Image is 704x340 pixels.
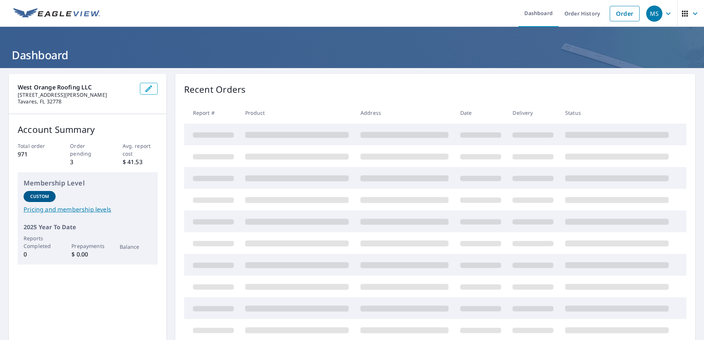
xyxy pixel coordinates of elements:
th: Report # [184,102,240,124]
p: Avg. report cost [123,142,158,157]
a: Order [610,6,640,21]
th: Address [355,102,454,124]
img: EV Logo [13,8,100,19]
p: Prepayments [71,242,103,250]
p: Recent Orders [184,83,246,96]
th: Status [559,102,675,124]
p: $ 0.00 [71,250,103,259]
p: 971 [18,150,53,159]
p: $ 41.53 [123,157,158,166]
p: 2025 Year To Date [24,223,152,231]
p: Balance [120,243,152,251]
p: 0 [24,250,56,259]
h1: Dashboard [9,47,695,63]
p: Reports Completed [24,234,56,250]
div: MS [646,6,662,22]
p: Tavares, FL 32778 [18,98,134,105]
p: Total order [18,142,53,150]
th: Date [454,102,507,124]
p: Membership Level [24,178,152,188]
p: Order pending [70,142,105,157]
p: Custom [30,193,49,200]
p: Account Summary [18,123,158,136]
a: Pricing and membership levels [24,205,152,214]
p: 3 [70,157,105,166]
p: [STREET_ADDRESS][PERSON_NAME] [18,92,134,98]
th: Product [239,102,355,124]
th: Delivery [507,102,559,124]
p: West Orange Roofing LLC [18,83,134,92]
